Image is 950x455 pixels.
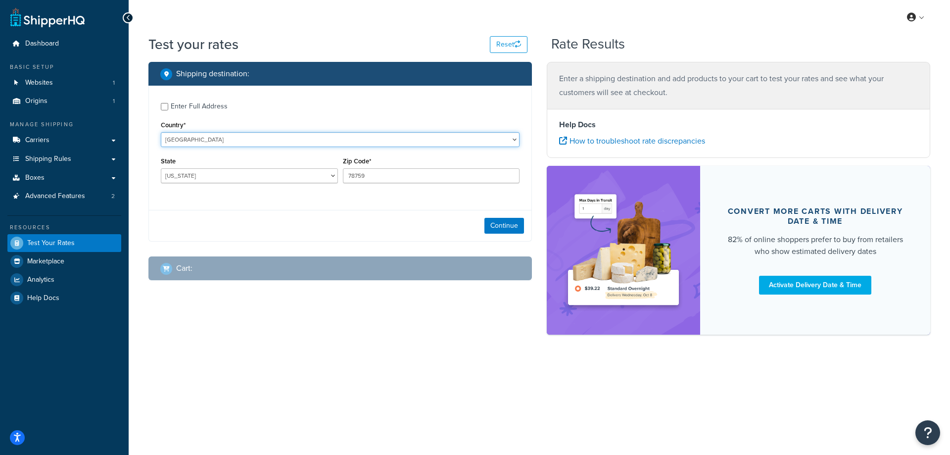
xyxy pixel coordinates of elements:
[7,223,121,232] div: Resources
[7,74,121,92] li: Websites
[7,92,121,110] li: Origins
[7,187,121,205] li: Advanced Features
[559,119,918,131] h4: Help Docs
[7,120,121,129] div: Manage Shipping
[7,234,121,252] a: Test Your Rates
[759,276,871,295] a: Activate Delivery Date & Time
[7,150,121,168] a: Shipping Rules
[161,157,176,165] label: State
[7,35,121,53] a: Dashboard
[25,174,45,182] span: Boxes
[343,157,371,165] label: Zip Code*
[25,155,71,163] span: Shipping Rules
[724,234,906,257] div: 82% of online shoppers prefer to buy from retailers who show estimated delivery dates
[7,169,121,187] a: Boxes
[7,92,121,110] a: Origins1
[559,72,918,100] p: Enter a shipping destination and add products to your cart to test your rates and see what your c...
[7,187,121,205] a: Advanced Features2
[25,79,53,87] span: Websites
[7,131,121,150] a: Carriers
[724,206,906,226] div: Convert more carts with delivery date & time
[161,121,186,129] label: Country*
[27,294,59,303] span: Help Docs
[27,276,54,284] span: Analytics
[7,74,121,92] a: Websites1
[171,100,228,113] div: Enter Full Address
[484,218,524,234] button: Continue
[113,97,115,105] span: 1
[148,35,238,54] h1: Test your rates
[111,192,115,201] span: 2
[915,420,940,445] button: Open Resource Center
[27,257,64,266] span: Marketplace
[562,181,685,320] img: feature-image-ddt-36eae7f7280da8017bfb280eaccd9c446f90b1fe08728e4019434db127062ab4.png
[161,103,168,110] input: Enter Full Address
[25,136,49,145] span: Carriers
[7,63,121,71] div: Basic Setup
[490,36,527,53] button: Reset
[551,37,625,52] h2: Rate Results
[27,239,75,248] span: Test Your Rates
[113,79,115,87] span: 1
[7,289,121,307] a: Help Docs
[7,253,121,270] a: Marketplace
[25,40,59,48] span: Dashboard
[176,69,249,78] h2: Shipping destination :
[25,97,47,105] span: Origins
[7,271,121,289] a: Analytics
[176,264,192,273] h2: Cart :
[25,192,85,201] span: Advanced Features
[559,135,705,147] a: How to troubleshoot rate discrepancies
